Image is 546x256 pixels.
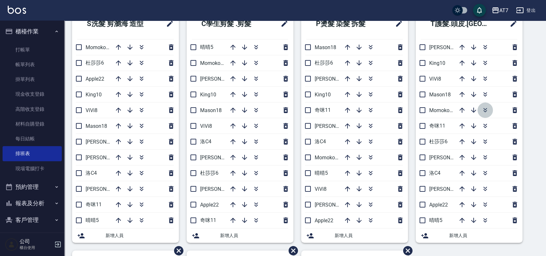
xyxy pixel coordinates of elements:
span: 奇咪11 [315,107,331,113]
span: 晴晴5 [429,217,442,223]
span: 奇咪11 [86,201,102,207]
h2: C學生剪髮 .剪髮 [192,12,269,35]
span: 杜莎莎6 [200,170,218,176]
span: 晴晴5 [315,170,328,176]
span: King10 [86,92,102,98]
button: 櫃檯作業 [3,23,62,40]
span: 晴晴5 [86,217,99,223]
span: [PERSON_NAME]2 [315,202,356,208]
span: ViVi8 [86,107,97,113]
span: [PERSON_NAME]9 [429,154,471,161]
div: 新增人員 [416,228,523,243]
span: [PERSON_NAME]9 [315,76,356,82]
span: 洛C4 [315,138,326,145]
span: 晴晴5 [200,44,213,50]
img: Logo [8,6,26,14]
h2: S洗髮 剪瀏海 造型 [77,12,158,35]
a: 排班表 [3,146,62,161]
span: 修改班表的標題 [162,16,174,31]
span: [PERSON_NAME]9 [200,76,242,82]
button: AT7 [489,4,511,17]
span: Apple22 [86,76,104,82]
a: 現場電腦打卡 [3,161,62,176]
span: [PERSON_NAME]7 [200,186,242,192]
img: Person [5,238,18,251]
span: King10 [200,92,216,98]
button: 報表及分析 [3,195,62,212]
span: 杜莎莎6 [86,60,104,66]
span: ViVi8 [429,76,441,82]
span: King10 [315,92,331,98]
span: [PERSON_NAME]2 [429,44,471,50]
span: 洛C4 [429,170,440,176]
div: AT7 [499,6,508,14]
span: 奇咪11 [200,217,216,223]
span: [PERSON_NAME]7 [315,123,356,129]
span: [PERSON_NAME]9 [86,139,127,145]
div: 新增人員 [187,228,293,243]
a: 掛單列表 [3,72,62,87]
span: Mason18 [429,92,451,98]
span: ViVi8 [200,123,212,129]
span: Mason18 [315,44,336,50]
span: [PERSON_NAME]2 [200,154,242,161]
span: 新增人員 [449,232,517,239]
span: Apple22 [429,202,448,208]
a: 現金收支登錄 [3,87,62,102]
span: 新增人員 [220,232,288,239]
span: Momoko12 [429,107,455,113]
span: 新增人員 [106,232,174,239]
span: Momoko12 [86,44,112,50]
span: 奇咪11 [429,123,445,129]
span: King10 [429,60,445,66]
button: 登出 [514,4,538,16]
h2: P燙髮 染髮 拆髮 [306,12,383,35]
button: 員工及薪資 [3,228,62,245]
a: 高階收支登錄 [3,102,62,117]
div: 新增人員 [301,228,408,243]
span: Momoko12 [200,60,226,66]
span: 杜莎莎6 [429,138,448,145]
span: 新增人員 [335,232,403,239]
span: 洛C4 [86,170,97,176]
a: 材料自購登錄 [3,117,62,131]
span: 修改班表的標題 [506,16,517,31]
span: ViVi8 [315,186,327,192]
h5: 公司 [20,238,52,245]
span: 杜莎莎6 [315,60,333,66]
button: 客戶管理 [3,212,62,228]
span: [PERSON_NAME]2 [86,186,127,192]
p: 櫃台使用 [20,245,52,251]
a: 每日結帳 [3,131,62,146]
a: 打帳單 [3,42,62,57]
div: 新增人員 [72,228,179,243]
span: 洛C4 [200,138,211,145]
a: 帳單列表 [3,57,62,72]
button: save [473,4,486,17]
span: Mason18 [200,107,222,113]
span: Apple22 [200,202,219,208]
span: Mason18 [86,123,107,129]
span: [PERSON_NAME]7 [429,186,471,192]
span: 修改班表的標題 [391,16,403,31]
button: 預約管理 [3,179,62,195]
h2: T護髮.頭皮.[GEOGRAPHIC_DATA] [421,12,501,35]
span: [PERSON_NAME]7 [86,154,127,161]
span: Apple22 [315,217,333,224]
span: Momoko12 [315,154,341,161]
span: 修改班表的標題 [277,16,288,31]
